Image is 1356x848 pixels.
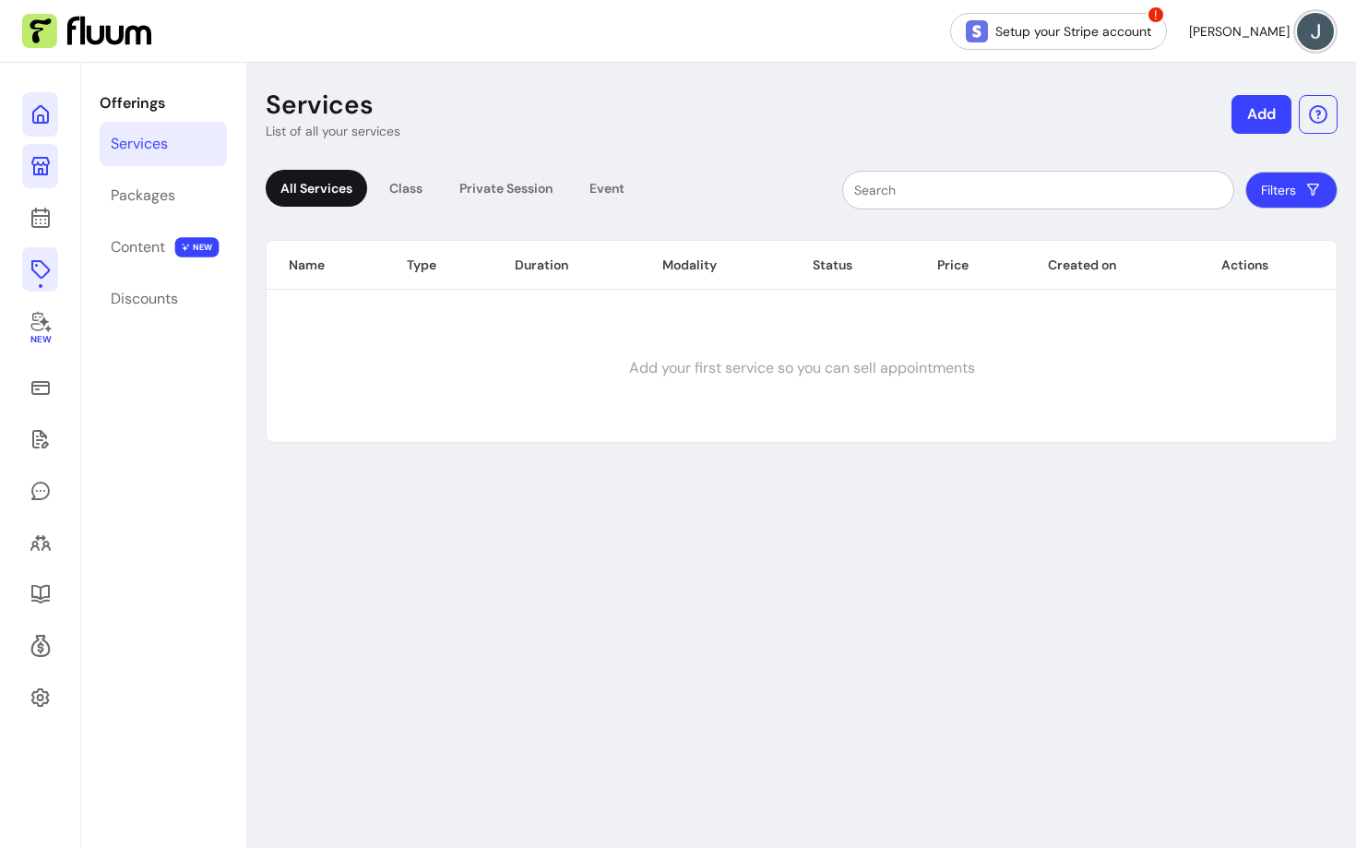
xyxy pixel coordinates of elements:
a: New [22,299,58,358]
a: Refer & Earn [22,624,58,668]
a: Waivers [22,417,58,461]
p: Services [266,89,374,122]
div: Services [111,133,168,155]
p: Offerings [100,92,227,114]
img: avatar [1297,13,1334,50]
div: Event [575,170,639,207]
a: My Messages [22,469,58,513]
a: Content NEW [100,225,227,269]
div: Content [111,236,165,258]
div: Discounts [111,288,178,310]
span: [PERSON_NAME] [1189,22,1290,41]
button: avatar[PERSON_NAME] [1189,13,1334,50]
div: Class [375,170,437,207]
th: Name [267,241,385,290]
th: Created on [1026,241,1199,290]
a: Setup your Stripe account [950,13,1167,50]
th: Type [385,241,492,290]
a: Sales [22,365,58,410]
td: Add your first service so you can sell appointments [267,294,1337,442]
p: List of all your services [266,122,400,140]
a: Packages [100,173,227,218]
a: My Page [22,144,58,188]
span: New [30,334,50,346]
img: Fluum Logo [22,14,151,49]
img: Stripe Icon [966,20,988,42]
span: NEW [175,237,220,257]
span: ! [1147,6,1165,24]
div: All Services [266,170,367,207]
th: Price [915,241,1026,290]
button: Add [1231,95,1291,134]
a: Home [22,92,58,137]
a: Resources [22,572,58,616]
a: Settings [22,675,58,720]
th: Duration [493,241,641,290]
a: Clients [22,520,58,565]
a: Services [100,122,227,166]
th: Status [791,241,915,290]
th: Modality [640,241,791,290]
th: Actions [1199,241,1337,290]
div: Private Session [445,170,567,207]
div: Packages [111,185,175,207]
a: Discounts [100,277,227,321]
a: Offerings [22,247,58,292]
button: Filters [1245,172,1338,209]
input: Search [854,181,1222,199]
a: Calendar [22,196,58,240]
